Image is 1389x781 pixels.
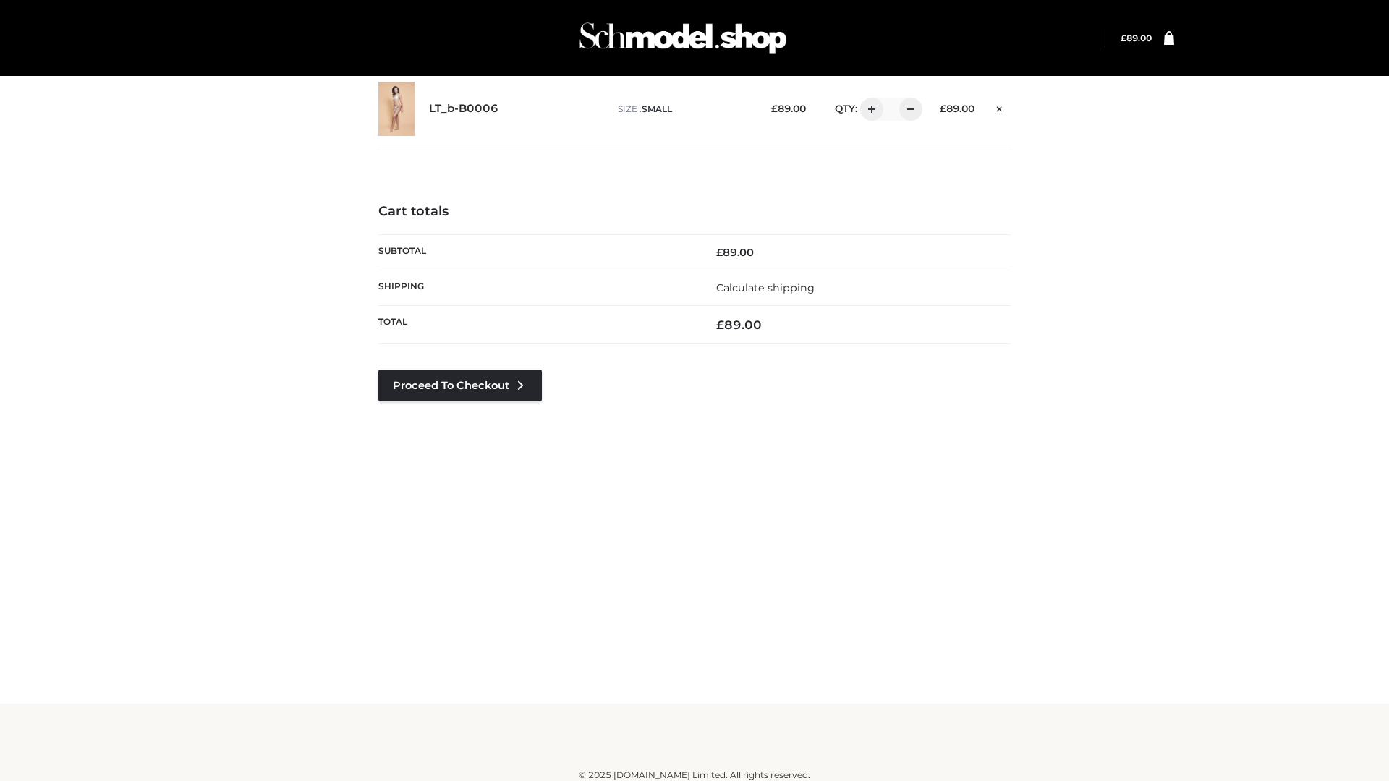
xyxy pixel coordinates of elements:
span: £ [1121,33,1126,43]
a: Proceed to Checkout [378,370,542,401]
span: £ [771,103,778,114]
p: size : [618,103,749,116]
div: QTY: [820,98,917,121]
span: SMALL [642,103,672,114]
th: Total [378,306,694,344]
span: £ [716,317,724,332]
bdi: 89.00 [716,246,754,259]
h4: Cart totals [378,204,1011,220]
a: £89.00 [1121,33,1152,43]
th: Subtotal [378,234,694,270]
bdi: 89.00 [1121,33,1152,43]
bdi: 89.00 [940,103,974,114]
img: Schmodel Admin 964 [574,9,791,67]
a: LT_b-B0006 [429,102,498,116]
bdi: 89.00 [716,317,762,332]
bdi: 89.00 [771,103,806,114]
a: Remove this item [989,98,1011,116]
img: LT_b-B0006 - SMALL [378,82,415,136]
span: £ [940,103,946,114]
span: £ [716,246,723,259]
a: Calculate shipping [716,281,815,294]
th: Shipping [378,270,694,305]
